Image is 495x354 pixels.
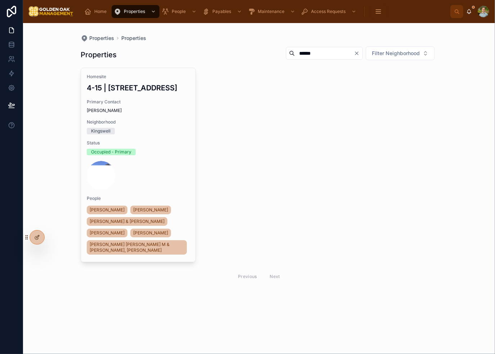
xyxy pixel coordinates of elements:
a: Maintenance [246,5,299,18]
div: Occupied - Primary [91,149,131,155]
a: Properties [81,35,114,42]
a: [PERSON_NAME] & [PERSON_NAME] [87,217,167,226]
span: Access Requests [311,9,346,14]
span: Home [94,9,107,14]
span: [PERSON_NAME] [87,108,190,113]
button: Select Button [366,46,435,60]
span: Maintenance [258,9,284,14]
span: [PERSON_NAME] [133,207,168,213]
span: [PERSON_NAME] & [PERSON_NAME] [90,219,165,224]
span: [PERSON_NAME] [90,207,125,213]
a: [PERSON_NAME] [130,206,171,214]
a: Payables [200,5,246,18]
button: Clear [354,50,363,56]
span: Status [87,140,190,146]
a: People [159,5,200,18]
a: [PERSON_NAME] [87,229,127,237]
a: Properties [112,5,159,18]
span: Properties [89,35,114,42]
a: Home [82,5,112,18]
div: scrollable content [79,4,450,19]
span: People [87,196,190,201]
span: [PERSON_NAME] [90,230,125,236]
a: Properties [121,35,146,42]
span: [PERSON_NAME] [PERSON_NAME] M & [PERSON_NAME], [PERSON_NAME] [90,242,184,253]
a: Homesite4-15 | [STREET_ADDRESS]Primary Contact[PERSON_NAME]NeighborhoodKingswellStatusOccupied - ... [81,68,196,262]
span: Primary Contact [87,99,190,105]
span: Payables [212,9,231,14]
span: Homesite [87,74,190,80]
div: Kingswell [91,128,111,134]
span: Neighborhood [87,119,190,125]
a: [PERSON_NAME] [87,206,127,214]
h3: 4-15 | [STREET_ADDRESS] [87,82,190,93]
a: [PERSON_NAME] [130,229,171,237]
h1: Properties [81,50,117,60]
span: People [172,9,186,14]
span: Properties [124,9,145,14]
a: [PERSON_NAME] [PERSON_NAME] M & [PERSON_NAME], [PERSON_NAME] [87,240,187,255]
a: Access Requests [299,5,360,18]
span: Filter Neighborhood [372,50,420,57]
span: [PERSON_NAME] [133,230,168,236]
img: App logo [29,6,73,17]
